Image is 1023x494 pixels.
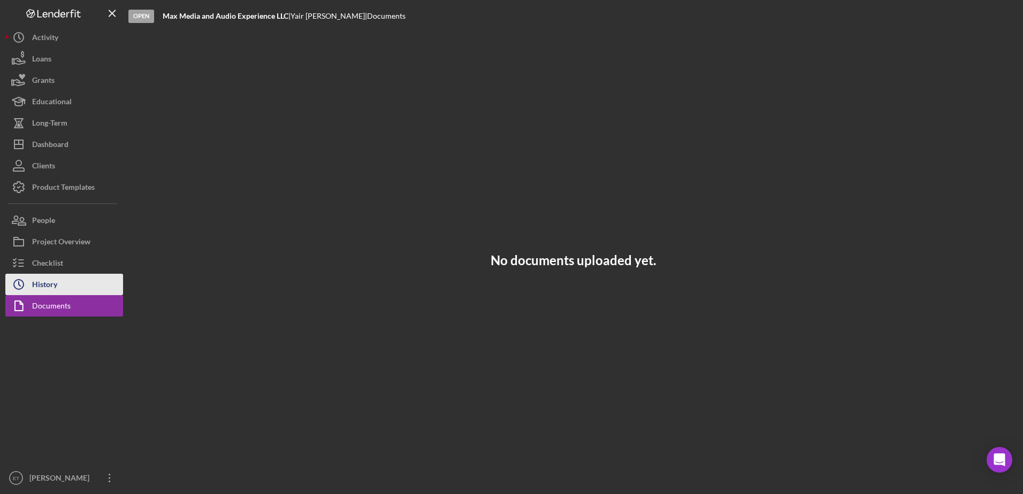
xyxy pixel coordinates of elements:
[5,112,123,134] button: Long-Term
[5,176,123,198] button: Product Templates
[5,27,123,48] button: Activity
[5,70,123,91] button: Grants
[5,252,123,274] button: Checklist
[5,467,123,489] button: ET[PERSON_NAME]
[491,253,656,268] h3: No documents uploaded yet.
[32,112,67,136] div: Long-Term
[27,467,96,491] div: [PERSON_NAME]
[32,274,57,298] div: History
[32,48,51,72] div: Loans
[32,252,63,276] div: Checklist
[32,176,95,200] div: Product Templates
[32,295,71,319] div: Documents
[32,231,90,255] div: Project Overview
[163,12,291,20] div: |
[5,48,123,70] button: Loans
[13,475,19,481] text: ET
[32,91,72,115] div: Educational
[5,134,123,155] button: Dashboard
[32,27,58,51] div: Activity
[5,155,123,176] button: Clients
[5,295,123,317] button: Documents
[291,12,367,20] div: Yair [PERSON_NAME] |
[367,12,406,20] div: Documents
[32,210,55,234] div: People
[987,447,1012,473] div: Open Intercom Messenger
[32,70,55,94] div: Grants
[32,134,68,158] div: Dashboard
[128,10,154,23] div: Open
[5,274,123,295] button: History
[32,155,55,179] div: Clients
[163,11,288,20] b: Max Media and Audio Experience LLC
[5,210,123,231] button: People
[5,91,123,112] button: Educational
[5,231,123,252] button: Project Overview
